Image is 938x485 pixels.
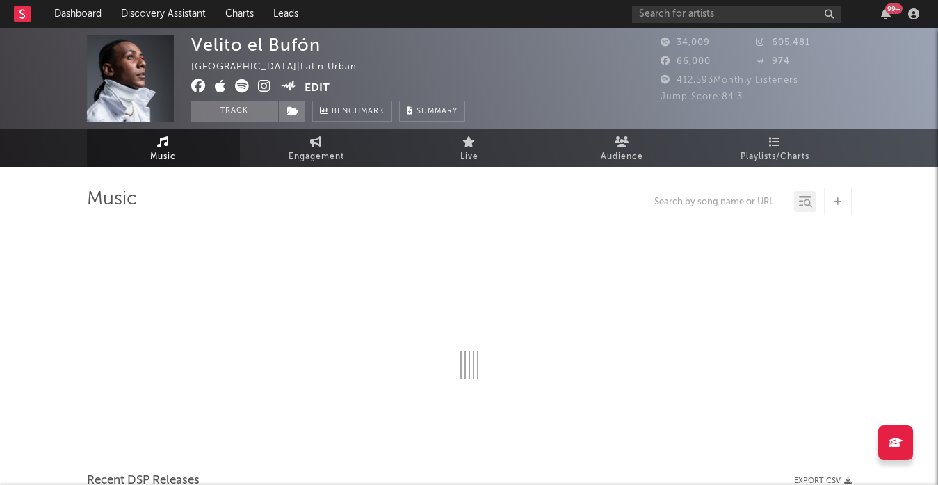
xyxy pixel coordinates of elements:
[332,104,385,120] span: Benchmark
[647,197,794,208] input: Search by song name or URL
[191,101,278,122] button: Track
[240,129,393,167] a: Engagement
[794,477,852,485] button: Export CSV
[741,149,809,165] span: Playlists/Charts
[756,38,810,47] span: 605,481
[399,101,465,122] button: Summary
[393,129,546,167] a: Live
[191,35,321,55] div: Velito el Bufón
[756,57,790,66] span: 974
[661,92,743,101] span: Jump Score: 84.3
[312,101,392,122] a: Benchmark
[661,76,798,85] span: 412,593 Monthly Listeners
[699,129,852,167] a: Playlists/Charts
[87,129,240,167] a: Music
[601,149,643,165] span: Audience
[661,57,711,66] span: 66,000
[191,59,373,76] div: [GEOGRAPHIC_DATA] | Latin Urban
[305,79,330,97] button: Edit
[881,8,891,19] button: 99+
[546,129,699,167] a: Audience
[661,38,710,47] span: 34,009
[150,149,176,165] span: Music
[885,3,903,14] div: 99 +
[460,149,478,165] span: Live
[417,108,458,115] span: Summary
[289,149,344,165] span: Engagement
[632,6,841,23] input: Search for artists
